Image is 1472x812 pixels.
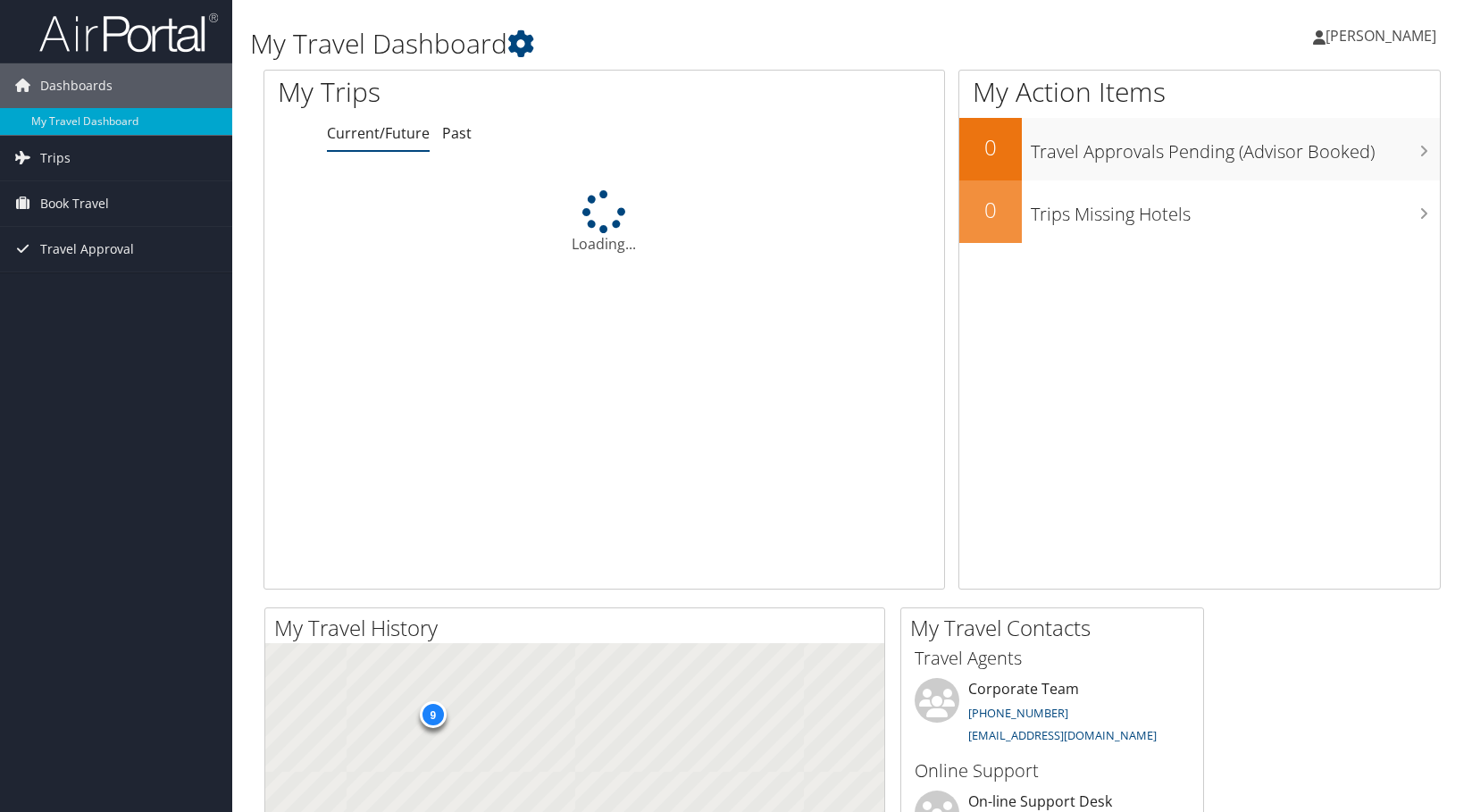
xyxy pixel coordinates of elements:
h1: My Travel Dashboard [250,25,1053,63]
h1: My Trips [278,73,648,111]
li: Corporate Team [906,678,1199,751]
a: [PERSON_NAME] [1313,9,1454,63]
h1: My Action Items [959,73,1440,111]
a: 0Travel Approvals Pending (Advisor Booked) [959,118,1440,180]
a: Current/Future [327,123,430,143]
h2: My Travel Contacts [910,613,1203,643]
span: Travel Approval [40,227,134,272]
a: 0Trips Missing Hotels [959,180,1440,243]
h2: 0 [959,195,1022,225]
img: airportal-logo.png [39,12,218,54]
a: [PHONE_NUMBER] [968,705,1068,721]
div: Loading... [264,190,944,255]
span: Book Travel [40,181,109,226]
a: [EMAIL_ADDRESS][DOMAIN_NAME] [968,727,1157,743]
span: Dashboards [40,63,113,108]
h2: My Travel History [274,613,884,643]
h3: Trips Missing Hotels [1031,193,1440,227]
div: 9 [419,701,446,728]
span: [PERSON_NAME] [1326,26,1436,46]
h3: Travel Approvals Pending (Advisor Booked) [1031,130,1440,164]
a: Past [442,123,472,143]
h3: Travel Agents [915,646,1190,671]
h3: Online Support [915,758,1190,783]
span: Trips [40,136,71,180]
h2: 0 [959,132,1022,163]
